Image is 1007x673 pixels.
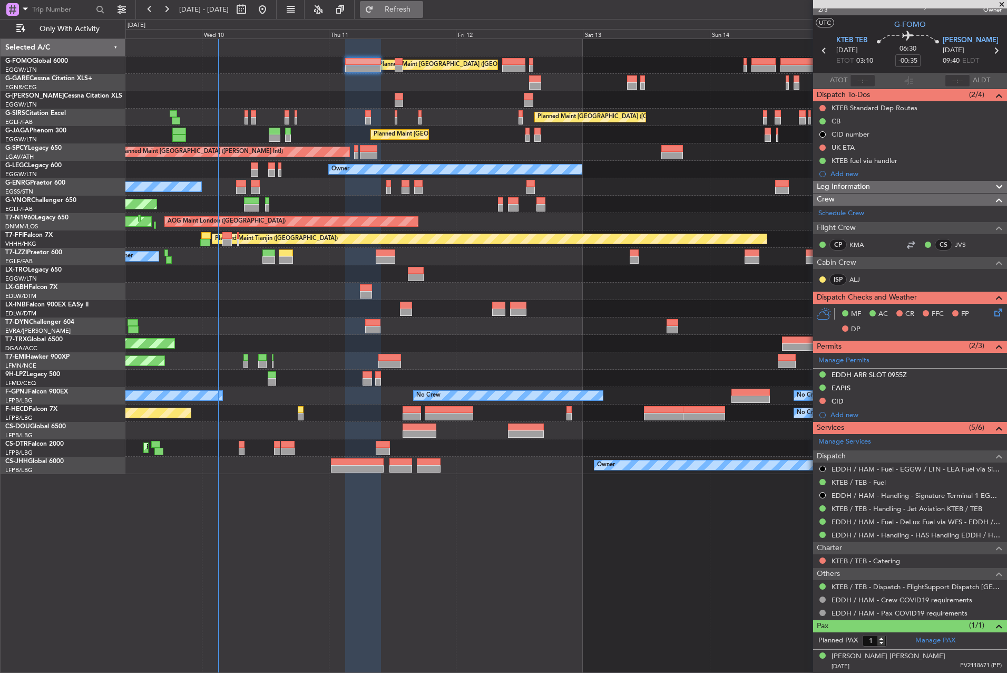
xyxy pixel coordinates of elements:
[710,29,837,39] div: Sun 14
[5,302,89,308] a: LX-INBFalcon 900EX EASy II
[817,542,842,554] span: Charter
[832,609,967,618] a: EDDH / HAM - Pax COVID19 requirements
[817,257,856,269] span: Cabin Crew
[5,389,68,395] a: F-GPNJFalcon 900EX
[5,424,66,430] a: CS-DOUGlobal 6500
[832,103,917,112] div: KTEB Standard Dep Routes
[5,145,62,151] a: G-SPCYLegacy 650
[915,636,955,646] a: Manage PAX
[202,29,329,39] div: Wed 10
[817,422,844,434] span: Services
[5,267,28,273] span: LX-TRO
[832,531,1002,540] a: EDDH / HAM - Handling - HAS Handling EDDH / HAM
[849,240,873,249] a: KMA
[112,144,283,160] div: Unplanned Maint [GEOGRAPHIC_DATA] ([PERSON_NAME] Intl)
[969,89,984,100] span: (2/4)
[830,410,1002,419] div: Add new
[5,302,26,308] span: LX-INB
[5,371,26,378] span: 9H-LPZ
[5,180,30,186] span: G-ENRG
[832,582,1002,591] a: KTEB / TEB - Dispatch - FlightSupport Dispatch [GEOGRAPHIC_DATA]
[5,128,66,134] a: G-JAGAPhenom 300
[817,341,842,353] span: Permits
[146,440,269,456] div: Planned Maint Mugla ([GEOGRAPHIC_DATA])
[5,240,36,248] a: VHHH/HKG
[832,383,850,392] div: EAPIS
[832,117,840,126] div: CB
[955,240,979,249] a: JVS
[969,620,984,631] span: (1/1)
[5,83,37,91] a: EGNR/CEG
[832,465,1002,474] a: EDDH / HAM - Fuel - EGGW / LTN - LEA Fuel via Signature in EGGW
[851,309,861,320] span: MF
[5,162,28,169] span: G-LEGC
[818,5,844,14] span: 2/3
[5,118,33,126] a: EGLF/FAB
[5,310,36,318] a: EDLW/DTM
[115,248,133,264] div: Owner
[5,284,28,291] span: LX-GBH
[830,169,1002,178] div: Add new
[5,170,37,178] a: EGGW/LTN
[5,406,57,412] a: F-HECDFalcon 7X
[5,205,33,213] a: EGLF/FAB
[168,214,286,229] div: AOG Maint London ([GEOGRAPHIC_DATA])
[5,136,37,143] a: EGGW/LTN
[5,424,30,430] span: CS-DOU
[5,431,33,439] a: LFPB/LBG
[379,57,545,73] div: Planned Maint [GEOGRAPHIC_DATA] ([GEOGRAPHIC_DATA])
[817,181,870,193] span: Leg Information
[12,21,114,37] button: Only With Activity
[5,371,60,378] a: 9H-LPZLegacy 500
[360,1,423,18] button: Refresh
[797,388,821,403] div: No Crew
[456,29,583,39] div: Fri 12
[5,275,37,283] a: EGGW/LTN
[376,6,420,13] span: Refresh
[5,336,63,343] a: T7-TRXGlobal 6500
[830,75,847,86] span: ATOT
[331,161,349,177] div: Owner
[832,517,1002,526] a: EDDH / HAM - Fuel - DeLux Fuel via WFS - EDDH / HAM
[932,309,944,320] span: FFC
[5,354,26,360] span: T7-EMI
[817,194,835,206] span: Crew
[832,595,972,604] a: EDDH / HAM - Crew COVID19 requirements
[32,2,93,17] input: Trip Number
[832,504,982,513] a: KTEB / TEB - Handling - Jet Aviation KTEB / TEB
[5,180,65,186] a: G-ENRGPraetor 600
[5,101,37,109] a: EGGW/LTN
[5,249,62,256] a: T7-LZZIPraetor 600
[5,232,53,238] a: T7-FFIFalcon 7X
[5,389,28,395] span: F-GPNJ
[856,56,873,66] span: 03:10
[5,441,28,447] span: CS-DTR
[832,156,897,165] div: KTEB fuel via handler
[900,44,916,54] span: 06:30
[128,21,145,30] div: [DATE]
[817,292,917,304] span: Dispatch Checks and Weather
[5,110,66,117] a: G-SIRSCitation Excel
[583,29,710,39] div: Sat 13
[832,651,945,662] div: [PERSON_NAME] [PERSON_NAME]
[5,441,64,447] a: CS-DTRFalcon 2000
[829,239,847,251] div: CP
[5,93,122,99] a: G-[PERSON_NAME]Cessna Citation XLS
[5,110,25,117] span: G-SIRS
[5,215,35,221] span: T7-N1960
[849,275,873,284] a: ALJ
[215,231,338,247] div: Planned Maint Tianjin ([GEOGRAPHIC_DATA])
[5,58,32,64] span: G-FOMO
[374,127,540,142] div: Planned Maint [GEOGRAPHIC_DATA] ([GEOGRAPHIC_DATA])
[5,458,28,465] span: CS-JHH
[5,232,24,238] span: T7-FFI
[5,223,38,230] a: DNMM/LOS
[597,457,615,473] div: Owner
[5,466,33,474] a: LFPB/LBG
[5,162,62,169] a: G-LEGCLegacy 600
[5,128,30,134] span: G-JAGA
[5,66,37,74] a: EGGW/LTN
[416,388,441,403] div: No Crew
[878,309,888,320] span: AC
[832,130,869,139] div: CID number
